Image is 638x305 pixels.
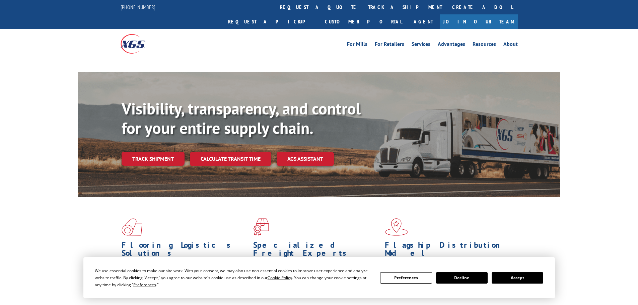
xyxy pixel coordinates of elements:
[95,267,372,288] div: We use essential cookies to make our site work. With your consent, we may also use non-essential ...
[253,218,269,236] img: xgs-icon-focused-on-flooring-red
[436,272,488,284] button: Decline
[121,4,155,10] a: [PHONE_NUMBER]
[133,282,156,288] span: Preferences
[385,241,511,260] h1: Flagship Distribution Model
[122,98,361,138] b: Visibility, transparency, and control for your entire supply chain.
[320,14,407,29] a: Customer Portal
[412,42,430,49] a: Services
[407,14,440,29] a: Agent
[473,42,496,49] a: Resources
[122,218,142,236] img: xgs-icon-total-supply-chain-intelligence-red
[438,42,465,49] a: Advantages
[440,14,518,29] a: Join Our Team
[122,241,248,260] h1: Flooring Logistics Solutions
[503,42,518,49] a: About
[375,42,404,49] a: For Retailers
[277,152,334,166] a: XGS ASSISTANT
[223,14,320,29] a: Request a pickup
[347,42,367,49] a: For Mills
[385,218,408,236] img: xgs-icon-flagship-distribution-model-red
[253,241,380,260] h1: Specialized Freight Experts
[380,272,432,284] button: Preferences
[268,275,292,281] span: Cookie Policy
[190,152,271,166] a: Calculate transit time
[83,257,555,298] div: Cookie Consent Prompt
[122,152,185,166] a: Track shipment
[492,272,543,284] button: Accept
